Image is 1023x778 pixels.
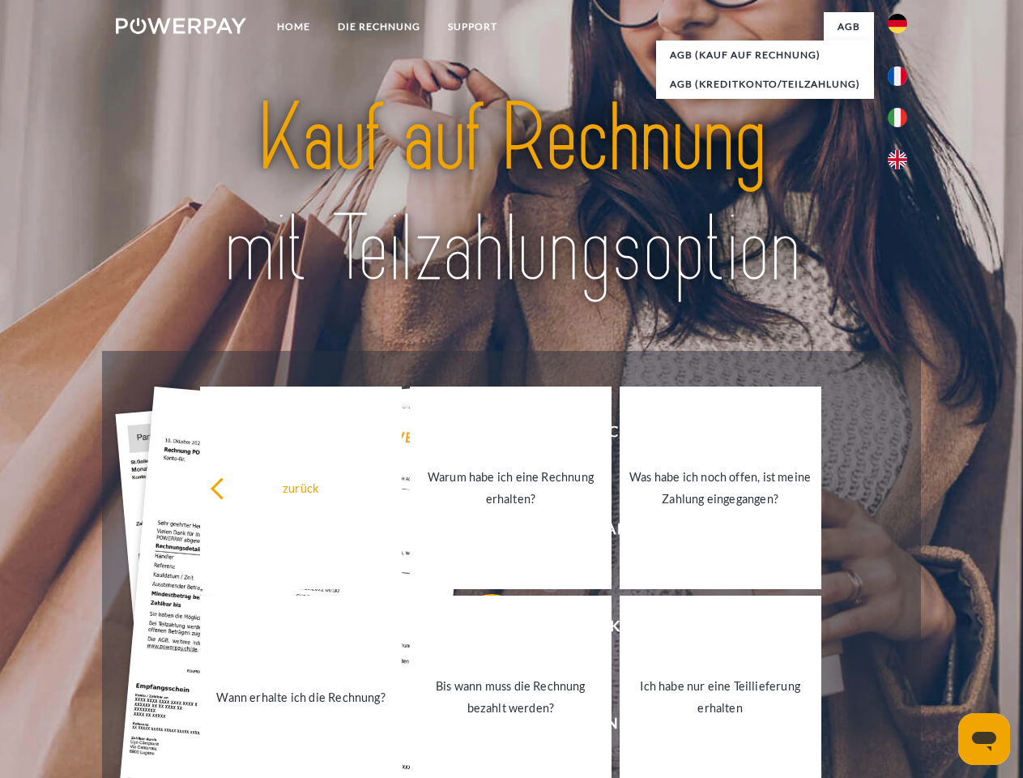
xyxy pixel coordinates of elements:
div: Was habe ich noch offen, ist meine Zahlung eingegangen? [629,466,812,510]
img: fr [888,66,907,86]
div: Wann erhalte ich die Rechnung? [210,686,392,707]
div: Bis wann muss die Rechnung bezahlt werden? [420,675,602,719]
iframe: Schaltfläche zum Öffnen des Messaging-Fensters [958,713,1010,765]
a: Home [263,12,324,41]
div: Ich habe nur eine Teillieferung erhalten [629,675,812,719]
a: DIE RECHNUNG [324,12,434,41]
img: en [888,150,907,169]
div: Warum habe ich eine Rechnung erhalten? [420,466,602,510]
img: title-powerpay_de.svg [155,78,868,310]
a: SUPPORT [434,12,511,41]
img: de [888,14,907,33]
div: zurück [210,477,392,498]
a: Was habe ich noch offen, ist meine Zahlung eingegangen? [620,387,821,589]
img: it [888,108,907,127]
img: logo-powerpay-white.svg [116,18,246,34]
a: AGB (Kreditkonto/Teilzahlung) [656,70,874,99]
a: AGB (Kauf auf Rechnung) [656,41,874,70]
a: agb [824,12,874,41]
